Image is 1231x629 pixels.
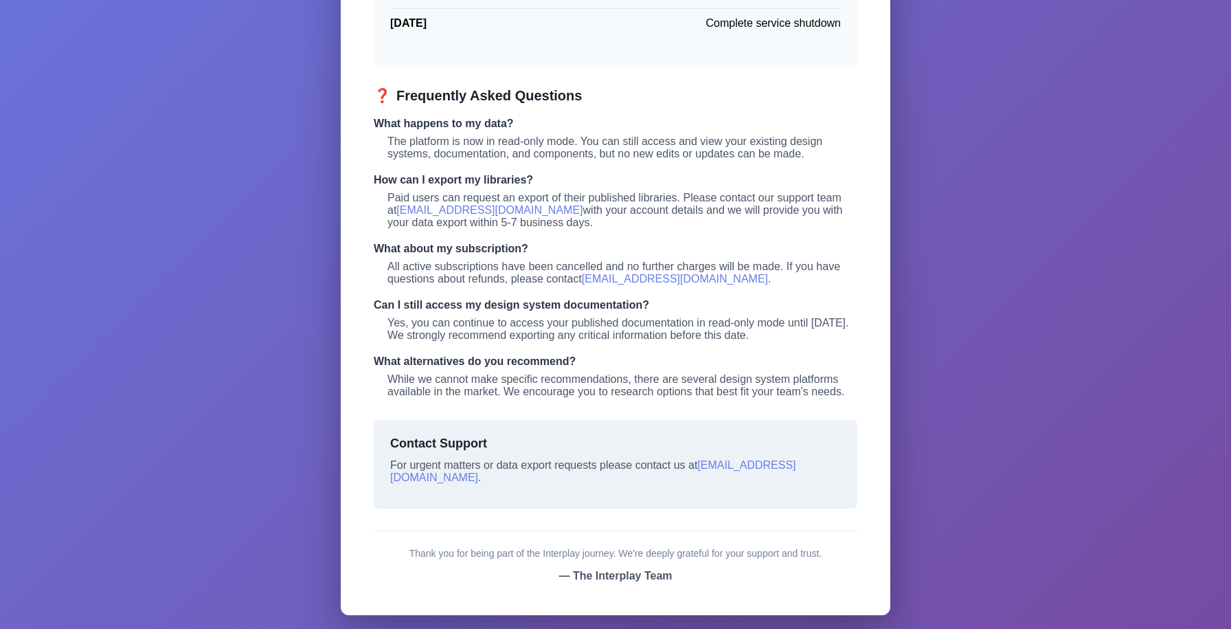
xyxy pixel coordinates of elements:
[387,373,857,398] p: While we cannot make specific recommendations, there are several design system platforms availabl...
[374,118,857,130] h4: What happens to my data?
[374,299,857,311] h4: Can I still access my design system documentation?
[390,459,841,484] p: For urgent matters or data export requests please contact us at .
[374,355,857,368] h4: What alternatives do you recommend?
[374,548,857,559] p: Thank you for being part of the Interplay journey. We're deeply grateful for your support and trust.
[396,204,583,216] a: [EMAIL_ADDRESS][DOMAIN_NAME]
[387,135,857,160] p: The platform is now in read-only mode. You can still access and view your existing design systems...
[387,261,857,285] p: All active subscriptions have been cancelled and no further charges will be made. If you have que...
[374,87,391,104] span: ❓
[387,317,857,342] p: Yes, you can continue to access your published documentation in read-only mode until [DATE]. We s...
[387,192,857,229] p: Paid users can request an export of their published libraries. Please contact our support team at...
[705,17,841,30] span: Complete service shutdown
[582,273,768,285] a: [EMAIL_ADDRESS][DOMAIN_NAME]
[390,17,427,30] strong: [DATE]
[374,87,857,104] h3: Frequently Asked Questions
[390,437,841,451] h3: Contact Support
[374,174,857,186] h4: How can I export my libraries?
[374,570,857,582] p: — The Interplay Team
[390,459,796,483] a: [EMAIL_ADDRESS][DOMAIN_NAME]
[374,243,857,255] h4: What about my subscription?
